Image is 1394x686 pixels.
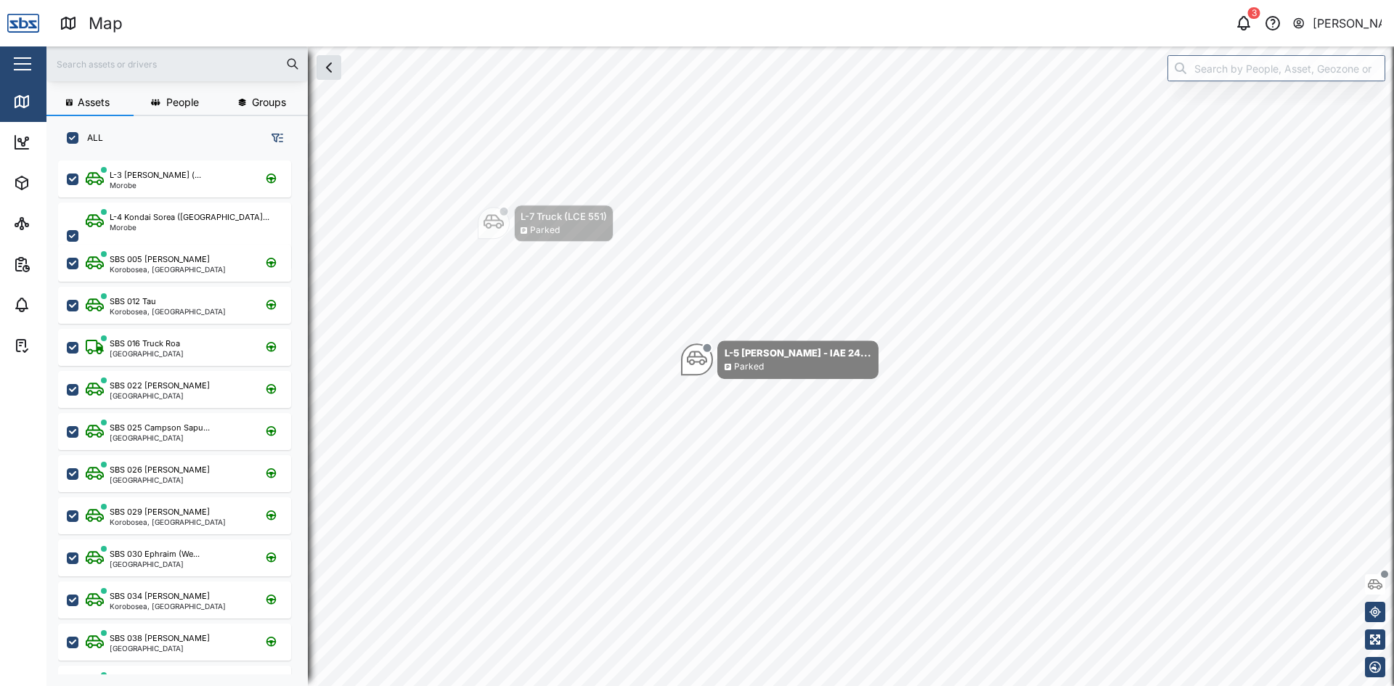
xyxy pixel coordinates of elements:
div: SBS 038 [PERSON_NAME] [110,632,210,645]
div: [GEOGRAPHIC_DATA] [110,350,184,357]
button: [PERSON_NAME] [1292,13,1382,33]
div: SBS 005 [PERSON_NAME] [110,253,210,266]
div: [PERSON_NAME] [1313,15,1382,33]
div: 3 [1248,7,1260,19]
div: Korobosea, [GEOGRAPHIC_DATA] [110,518,226,526]
div: SBS 030 Ephraim (We... [110,548,200,560]
div: SBS 025 Campson Sapu... [110,422,210,434]
div: SBS 016 Truck Roa [110,338,180,350]
canvas: Map [46,46,1394,686]
div: Reports [38,256,87,272]
span: Groups [252,97,286,107]
div: grid [58,155,307,674]
div: Map [89,11,123,36]
div: Morobe [110,224,269,231]
div: Korobosea, [GEOGRAPHIC_DATA] [110,603,226,610]
div: SBS 022 [PERSON_NAME] [110,380,210,392]
div: SBS 029 [PERSON_NAME] [110,506,210,518]
div: Map marker [681,340,879,379]
div: Map [38,94,70,110]
div: L-7 Truck (LCE 551) [521,209,607,224]
div: Tasks [38,338,78,354]
label: ALL [78,132,103,144]
div: Sites [38,216,73,232]
div: L-5 [PERSON_NAME] - IAE 24... [725,346,871,360]
div: [GEOGRAPHIC_DATA] [110,476,210,483]
div: SBS 012 Tau [110,295,156,308]
div: Morobe [110,181,201,189]
input: Search assets or drivers [55,53,299,75]
img: Main Logo [7,7,39,39]
div: [GEOGRAPHIC_DATA] [110,392,210,399]
div: L-4 Kondai Sorea ([GEOGRAPHIC_DATA]... [110,211,269,224]
div: [GEOGRAPHIC_DATA] [110,560,200,568]
div: Dashboard [38,134,103,150]
span: People [166,97,199,107]
div: Alarms [38,297,83,313]
input: Search by People, Asset, Geozone or Place [1167,55,1385,81]
div: [GEOGRAPHIC_DATA] [110,434,210,441]
span: Assets [78,97,110,107]
div: [GEOGRAPHIC_DATA] [110,645,210,652]
div: Korobosea, [GEOGRAPHIC_DATA] [110,308,226,315]
div: SBS 026 [PERSON_NAME] [110,464,210,476]
div: Parked [530,224,560,237]
div: L-3 [PERSON_NAME] (... [110,169,201,181]
div: Assets [38,175,83,191]
div: SBS 034 [PERSON_NAME] [110,590,210,603]
div: Parked [734,360,764,374]
div: Map marker [478,205,614,242]
div: Korobosea, [GEOGRAPHIC_DATA] [110,266,226,273]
